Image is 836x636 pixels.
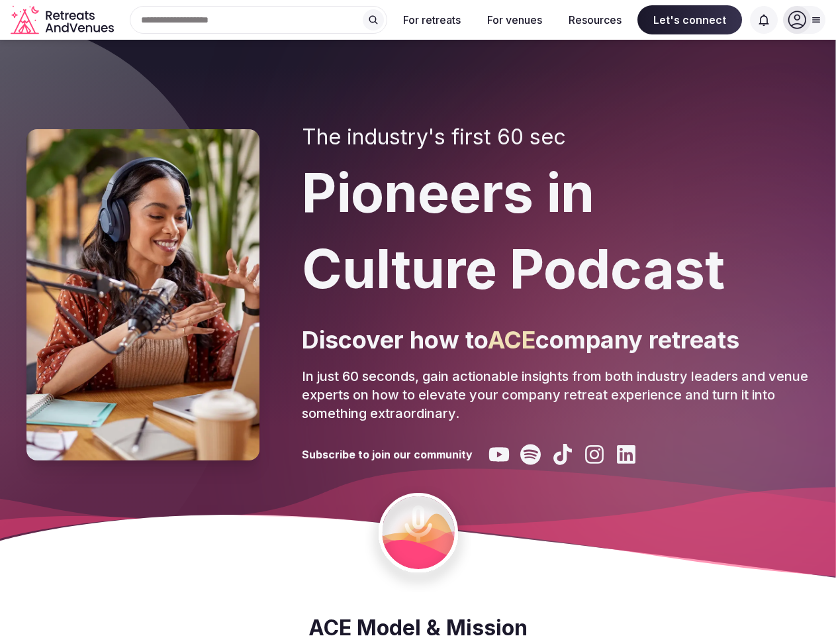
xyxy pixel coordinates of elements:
[302,155,810,307] h1: Pioneers in Culture Podcast
[302,367,810,423] p: In just 60 seconds, gain actionable insights from both industry leaders and venue experts on how ...
[11,5,116,35] svg: Retreats and Venues company logo
[488,325,535,354] span: ACE
[477,5,553,34] button: For venues
[302,447,473,462] h3: Subscribe to join our community
[393,5,471,34] button: For retreats
[26,129,259,460] img: Pioneers in Culture Podcast
[637,5,742,34] span: Let's connect
[302,323,810,356] p: Discover how to company retreats
[302,125,810,150] h2: The industry's first 60 sec
[11,5,116,35] a: Visit the homepage
[558,5,632,34] button: Resources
